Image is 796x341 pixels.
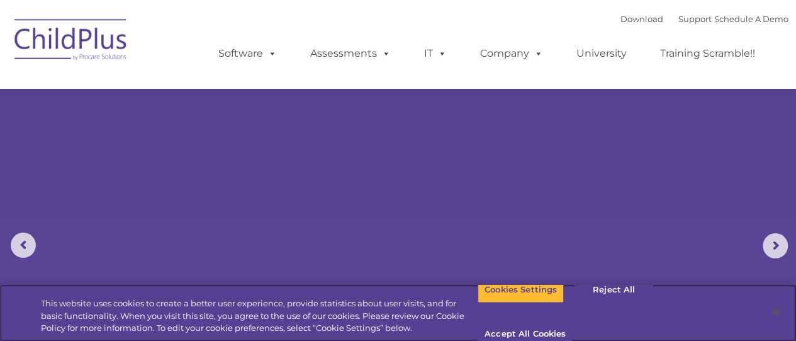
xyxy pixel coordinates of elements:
[175,83,213,93] span: Last name
[298,41,403,66] a: Assessments
[412,41,459,66] a: IT
[8,10,134,73] img: ChildPlus by Procare Solutions
[206,41,289,66] a: Software
[564,41,639,66] a: University
[620,14,788,24] font: |
[575,277,653,303] button: Reject All
[762,298,790,326] button: Close
[478,277,564,303] button: Cookies Settings
[678,14,712,24] a: Support
[175,135,228,144] span: Phone number
[41,298,478,335] div: This website uses cookies to create a better user experience, provide statistics about user visit...
[468,41,556,66] a: Company
[647,41,768,66] a: Training Scramble!!
[620,14,663,24] a: Download
[714,14,788,24] a: Schedule A Demo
